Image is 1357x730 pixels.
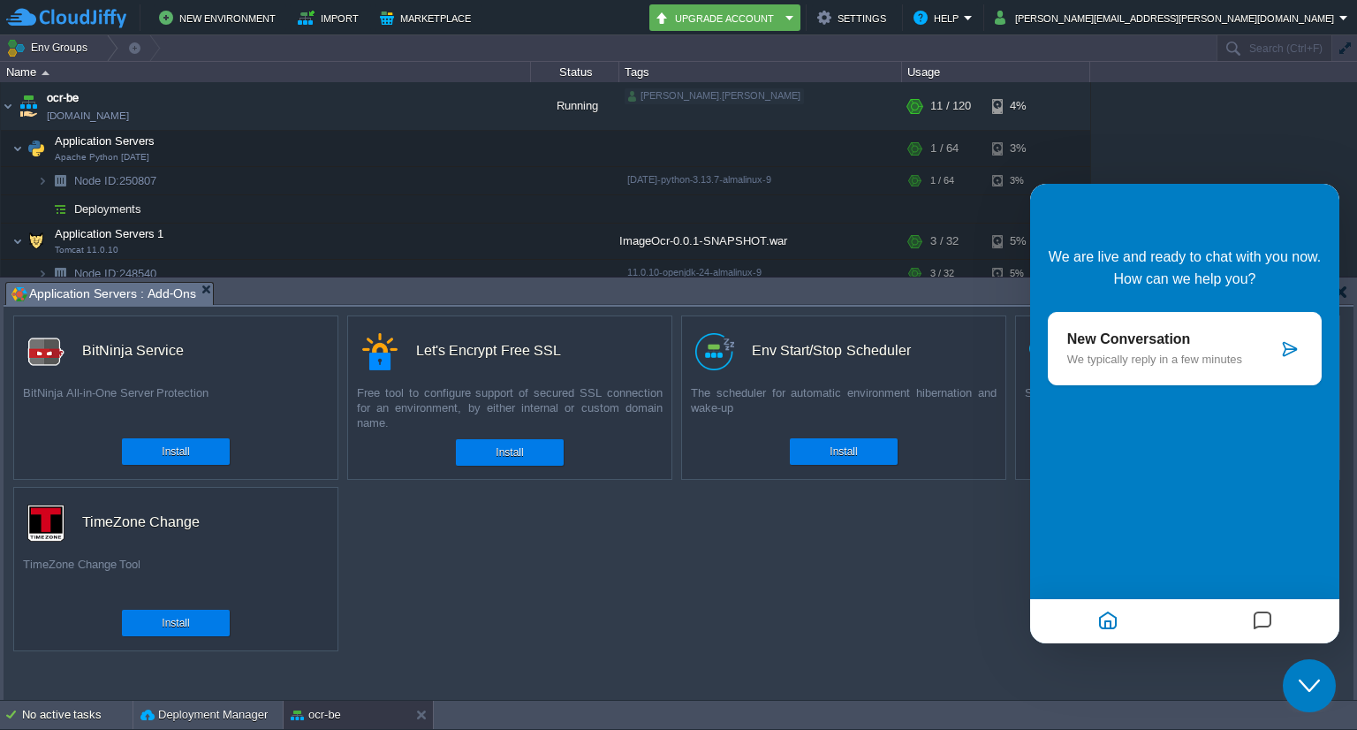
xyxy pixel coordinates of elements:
div: BitNinja Service [82,332,184,369]
button: Settings [817,7,891,28]
div: 5% [992,224,1050,259]
button: Install [162,614,189,632]
a: ocr-be [47,89,79,107]
img: timezone-logo.png [27,505,64,542]
img: CloudJiffy [6,7,126,29]
img: AMDAwAAAACH5BAEAAAAALAAAAAABAAEAAAICRAEAOw== [12,131,23,166]
div: The scheduler for automatic environment hibernation and wake-up [682,385,1005,430]
div: Running [531,82,619,130]
img: AMDAwAAAACH5BAEAAAAALAAAAAABAAEAAAICRAEAOw== [16,82,41,130]
img: AMDAwAAAACH5BAEAAAAALAAAAAABAAEAAAICRAEAOw== [37,260,48,287]
a: Node ID:250807 [72,173,159,188]
a: [DOMAIN_NAME] [47,107,129,125]
div: BitNinja All-in-One Server Protection [14,385,337,430]
span: Application Servers 1 [53,226,166,241]
div: [PERSON_NAME].[PERSON_NAME] [625,88,804,104]
button: Install [496,444,523,461]
div: Tags [620,62,901,82]
button: Marketplace [380,7,476,28]
div: Let's Encrypt Free SSL [416,332,561,369]
span: 11.0.10-openjdk-24-almalinux-9 [627,267,762,278]
div: TimeZone Change Tool [14,557,337,601]
img: letsencrypt.png [361,333,398,370]
img: AMDAwAAAACH5BAEAAAAALAAAAAABAAEAAAICRAEAOw== [12,224,23,259]
div: 11 / 120 [930,82,971,130]
img: AMDAwAAAACH5BAEAAAAALAAAAAABAAEAAAICRAEAOw== [1,82,15,130]
div: ImageOcr-0.0.1-SNAPSHOT.war [619,224,902,259]
img: AMDAwAAAACH5BAEAAAAALAAAAAABAAEAAAICRAEAOw== [42,71,49,75]
span: Node ID: [74,174,119,187]
button: Help [914,7,964,28]
div: Simple CI/CD pipeline for Git projects. [1016,385,1339,430]
button: [PERSON_NAME][EMAIL_ADDRESS][PERSON_NAME][DOMAIN_NAME] [995,7,1339,28]
span: Apache Python [DATE] [55,152,149,163]
button: Import [298,7,364,28]
a: Application ServersApache Python [DATE] [53,134,157,148]
div: Usage [903,62,1089,82]
button: Env Groups [6,35,94,60]
div: 5% [992,260,1050,287]
div: Env Start/Stop Scheduler [752,332,911,369]
iframe: chat widget [1283,659,1339,712]
img: logo.png [695,333,734,370]
div: No active tasks [22,701,133,729]
button: Install [830,443,857,460]
span: Application Servers : Add-Ons [11,283,196,305]
div: 1 / 64 [930,131,959,166]
button: Install [162,443,189,460]
span: 250807 [72,173,159,188]
iframe: chat widget [1030,184,1339,643]
div: 3 / 32 [930,224,959,259]
img: ci-cd-icon.png [1029,335,1082,368]
button: Upgrade Account [655,7,780,28]
img: logo.png [27,333,64,370]
button: ocr-be [291,706,341,724]
div: 1 / 64 [930,167,954,194]
span: Application Servers [53,133,157,148]
span: 248540 [72,266,159,281]
span: Node ID: [74,267,119,280]
img: AMDAwAAAACH5BAEAAAAALAAAAAABAAEAAAICRAEAOw== [37,167,48,194]
span: [DATE]-python-3.13.7-almalinux-9 [627,174,771,185]
img: AMDAwAAAACH5BAEAAAAALAAAAAABAAEAAAICRAEAOw== [48,167,72,194]
img: AMDAwAAAACH5BAEAAAAALAAAAAABAAEAAAICRAEAOw== [24,131,49,166]
img: AMDAwAAAACH5BAEAAAAALAAAAAABAAEAAAICRAEAOw== [24,224,49,259]
img: AMDAwAAAACH5BAEAAAAALAAAAAABAAEAAAICRAEAOw== [37,195,48,223]
div: Status [532,62,618,82]
span: Tomcat 11.0.10 [55,245,118,255]
div: 3% [992,167,1050,194]
img: AMDAwAAAACH5BAEAAAAALAAAAAABAAEAAAICRAEAOw== [48,260,72,287]
button: Deployment Manager [140,706,268,724]
a: Deployments [72,202,144,217]
img: AMDAwAAAACH5BAEAAAAALAAAAAABAAEAAAICRAEAOw== [48,195,72,223]
div: 3 / 32 [930,260,954,287]
a: Node ID:248540 [72,266,159,281]
button: New Environment [159,7,281,28]
div: TimeZone Change [82,504,200,541]
a: Application Servers 1Tomcat 11.0.10 [53,227,166,240]
div: 3% [992,131,1050,166]
div: Free tool to configure support of secured SSL connection for an environment, by either internal o... [348,385,671,430]
div: 4% [992,82,1050,130]
div: Name [2,62,530,82]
